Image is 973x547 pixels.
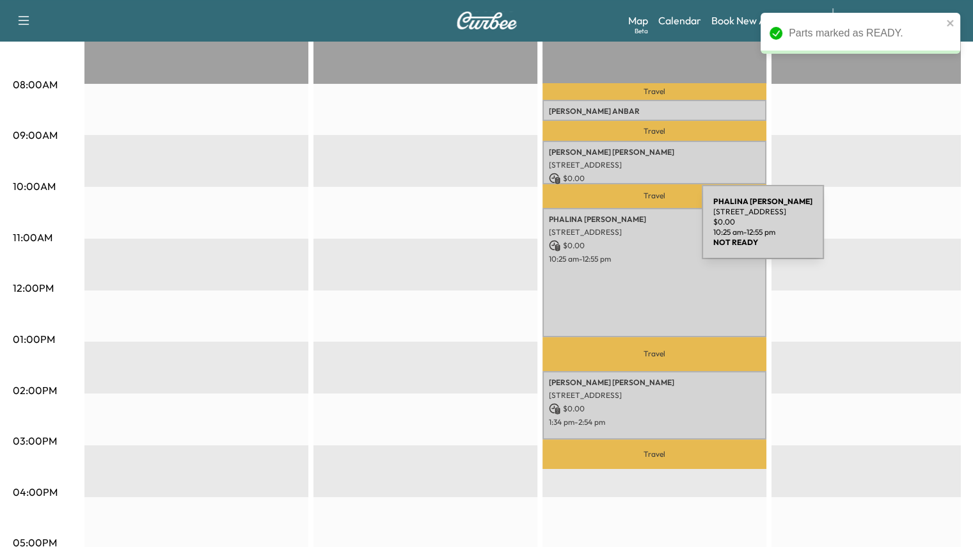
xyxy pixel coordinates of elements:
p: 11:00AM [13,230,52,245]
p: Travel [542,184,766,209]
b: PHALINA [PERSON_NAME] [713,196,812,206]
p: [PERSON_NAME] [PERSON_NAME] [549,147,760,157]
p: 02:00PM [13,383,57,398]
p: 09:00AM [13,127,58,143]
p: 10:00AM [13,178,56,194]
a: Book New Appointment [711,13,819,28]
div: Parts marked as READY. [789,26,942,41]
p: 1:34 pm - 2:54 pm [549,417,760,427]
p: 08:00AM [13,77,58,92]
p: 10:25 am - 12:55 pm [713,227,812,237]
p: [STREET_ADDRESS] [549,119,760,129]
img: Curbee Logo [456,12,518,29]
p: PHALINA [PERSON_NAME] [549,214,760,225]
p: 01:00PM [13,331,55,347]
button: close [946,18,955,28]
p: Travel [542,337,766,370]
p: [PERSON_NAME] ANBAR [549,106,760,116]
p: 04:00PM [13,484,58,500]
a: Calendar [658,13,701,28]
p: 03:00PM [13,433,57,448]
b: NOT READY [713,237,758,247]
p: [STREET_ADDRESS] [713,207,812,217]
p: [STREET_ADDRESS] [549,227,760,237]
p: $ 0.00 [713,217,812,227]
p: 10:25 am - 12:55 pm [549,254,760,264]
p: [PERSON_NAME] [PERSON_NAME] [549,377,760,388]
p: [STREET_ADDRESS] [549,160,760,170]
p: $ 0.00 [549,240,760,251]
p: $ 0.00 [549,403,760,415]
p: $ 0.00 [549,173,760,184]
p: Travel [542,121,766,141]
p: Travel [542,440,766,469]
p: 12:00PM [13,280,54,296]
a: MapBeta [628,13,648,28]
p: Travel [542,83,766,100]
p: [STREET_ADDRESS] [549,390,760,400]
div: Beta [635,26,648,36]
